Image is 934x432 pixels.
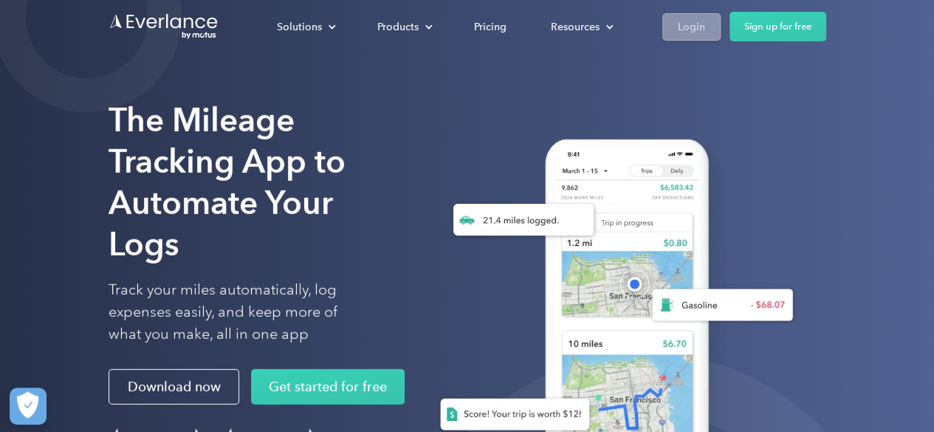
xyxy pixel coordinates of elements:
div: Login [678,18,705,36]
p: Track your miles automatically, log expenses easily, and keep more of what you make, all in one app [109,279,372,346]
strong: The Mileage Tracking App to Automate Your Logs [109,100,346,264]
div: Products [363,14,444,40]
a: Download now [109,369,239,405]
div: Solutions [277,18,322,36]
div: Resources [551,18,600,36]
div: Products [377,18,419,36]
a: Go to homepage [109,13,219,41]
a: Sign up for free [729,12,826,41]
div: Solutions [262,14,348,40]
div: Pricing [474,18,507,36]
a: Login [662,13,721,41]
button: Cookies Settings [10,388,47,425]
a: Pricing [459,14,521,40]
a: Get started for free [251,369,405,405]
div: Resources [536,14,625,40]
